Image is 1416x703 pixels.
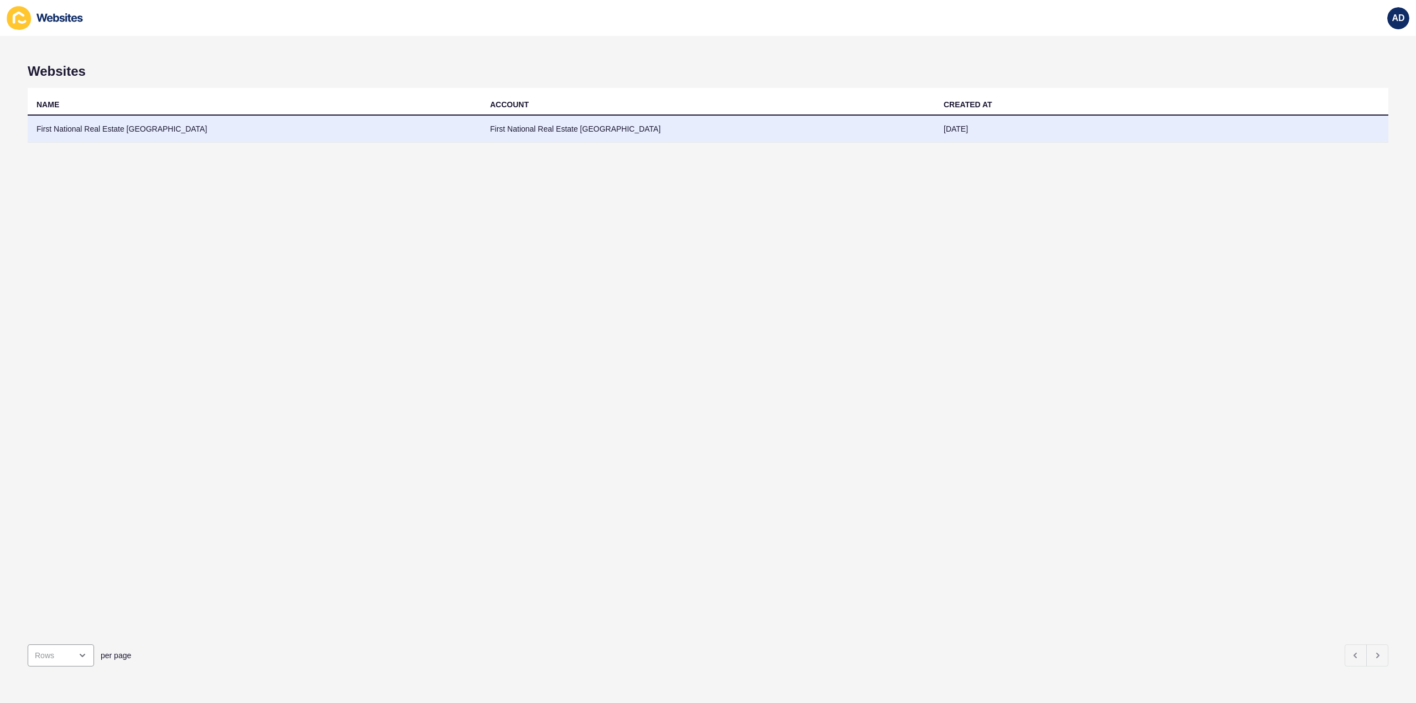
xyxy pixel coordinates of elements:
[1392,13,1404,24] span: AD
[28,116,481,143] td: First National Real Estate [GEOGRAPHIC_DATA]
[935,116,1388,143] td: [DATE]
[481,116,935,143] td: First National Real Estate [GEOGRAPHIC_DATA]
[28,644,94,666] div: open menu
[28,64,1388,79] h1: Websites
[490,99,529,110] div: ACCOUNT
[944,99,992,110] div: CREATED AT
[101,650,131,661] span: per page
[37,99,59,110] div: NAME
